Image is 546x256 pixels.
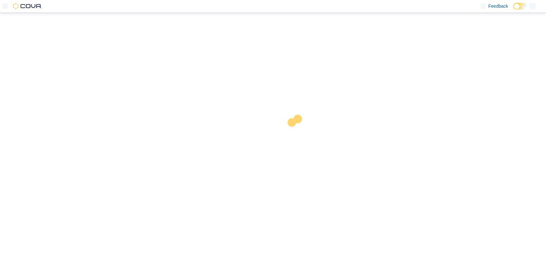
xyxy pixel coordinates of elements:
span: Feedback [488,3,508,9]
input: Dark Mode [513,3,527,10]
img: Cova [13,3,42,9]
img: cova-loader [273,110,321,158]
